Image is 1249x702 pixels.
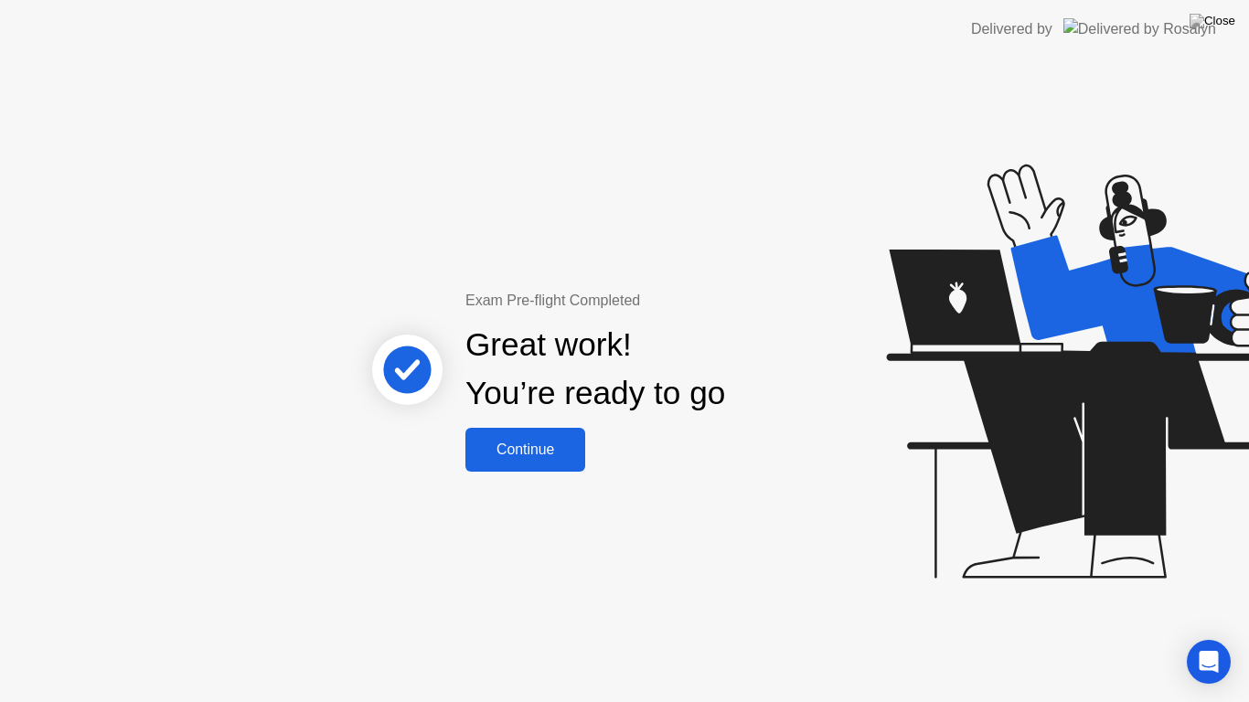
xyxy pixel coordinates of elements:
[465,321,725,418] div: Great work! You’re ready to go
[465,290,843,312] div: Exam Pre-flight Completed
[1063,18,1216,39] img: Delivered by Rosalyn
[1190,14,1235,28] img: Close
[1187,640,1231,684] div: Open Intercom Messenger
[971,18,1052,40] div: Delivered by
[465,428,585,472] button: Continue
[471,441,580,458] div: Continue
